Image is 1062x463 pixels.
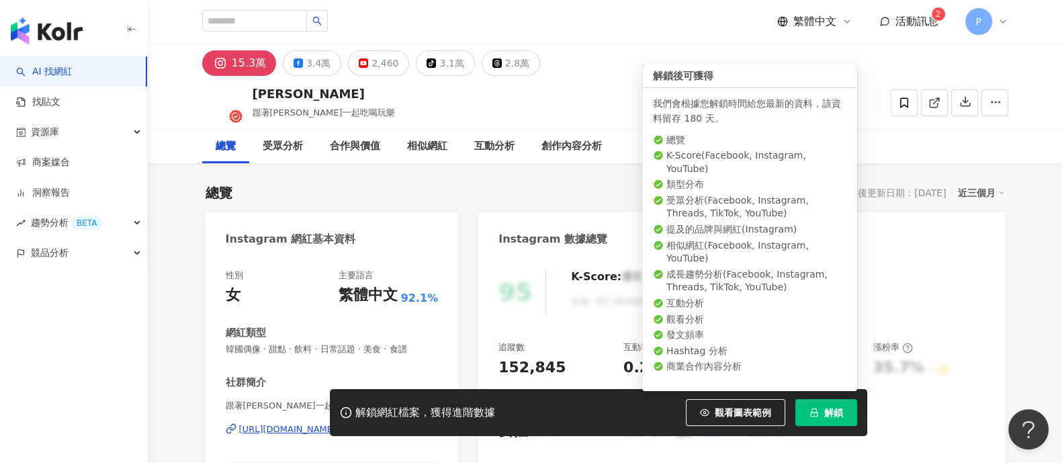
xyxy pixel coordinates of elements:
span: 競品分析 [31,238,69,268]
li: 商業合作內容分析 [653,360,846,374]
li: Hashtag 分析 [653,345,846,358]
span: rise [16,218,26,228]
div: 相似網紅 [407,138,447,155]
button: 3.4萬 [283,50,341,76]
div: 漲粉率 [873,341,913,353]
button: 3.1萬 [416,50,474,76]
button: 解鎖 [795,399,857,426]
sup: 2 [932,7,945,21]
img: logo [11,17,83,44]
li: 觀看分析 [653,313,846,327]
div: 解鎖網紅檔案，獲得進階數據 [355,406,495,420]
div: 互動分析 [474,138,515,155]
div: 近三個月 [958,184,1005,202]
img: KOL Avatar [202,83,242,123]
div: 3.4萬 [306,54,330,73]
span: 解鎖 [824,407,843,418]
li: K-Score ( Facebook, Instagram, YouTube ) [653,149,846,175]
div: 15.3萬 [232,54,267,73]
div: 受眾分析 [263,138,303,155]
div: 互動率 [623,341,663,353]
div: 繁體中文 [339,285,398,306]
li: 相似網紅 ( Facebook, Instagram, YouTube ) [653,239,846,265]
button: 15.3萬 [202,50,277,76]
li: 互動分析 [653,297,846,310]
li: 總覽 [653,134,846,147]
button: 2,460 [348,50,409,76]
div: 3.1萬 [439,54,463,73]
span: P [975,14,981,29]
div: 152,845 [498,357,566,378]
li: 成長趨勢分析 ( Facebook, Instagram, Threads, TikTok, YouTube ) [653,268,846,294]
span: 繁體中文 [793,14,836,29]
div: 主要語言 [339,269,373,282]
div: K-Score : [571,269,656,284]
span: 跟著[PERSON_NAME]一起吃喝玩樂 [253,108,395,118]
li: 類型分布 [653,178,846,192]
button: 觀看圖表範例 [686,399,785,426]
span: search [312,16,322,26]
div: Instagram 數據總覽 [498,232,607,247]
div: Instagram 網紅基本資料 [226,232,356,247]
div: 性別 [226,269,243,282]
li: 受眾分析 ( Facebook, Instagram, Threads, TikTok, YouTube ) [653,194,846,220]
div: 社群簡介 [226,376,266,390]
li: 提及的品牌與網紅 ( Instagram ) [653,223,846,237]
a: 找貼文 [16,95,60,109]
span: 觀看圖表範例 [715,407,771,418]
div: 合作與價值 [330,138,380,155]
span: 活動訊息 [895,15,938,28]
div: 總覽 [216,138,236,155]
div: 網紅類型 [226,326,266,340]
div: [PERSON_NAME] [253,85,395,102]
span: 92.1% [401,291,439,306]
div: 創作內容分析 [541,138,602,155]
span: 2 [936,9,941,19]
div: 女 [226,285,240,306]
button: 2.8萬 [482,50,540,76]
div: 2.8萬 [505,54,529,73]
a: 洞察報告 [16,186,70,200]
div: 2,460 [371,54,398,73]
span: 趨勢分析 [31,208,102,238]
div: 最後更新日期：[DATE] [848,187,946,198]
span: 資源庫 [31,117,59,147]
div: 我們會根據您解鎖時間給您最新的資料，該資料留存 180 天。 [653,96,846,126]
div: 解鎖後可獲得 [642,65,857,88]
div: BETA [71,216,102,230]
div: 追蹤數 [498,341,525,353]
li: 發文頻率 [653,329,846,342]
div: 總覽 [206,183,232,202]
a: 商案媒合 [16,156,70,169]
span: lock [809,408,819,417]
div: 0.25% [623,357,674,378]
span: 韓國偶像 · 甜點 · 飲料 · 日常話題 · 美食 · 食譜 [226,343,439,355]
a: searchAI 找網紅 [16,65,73,79]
